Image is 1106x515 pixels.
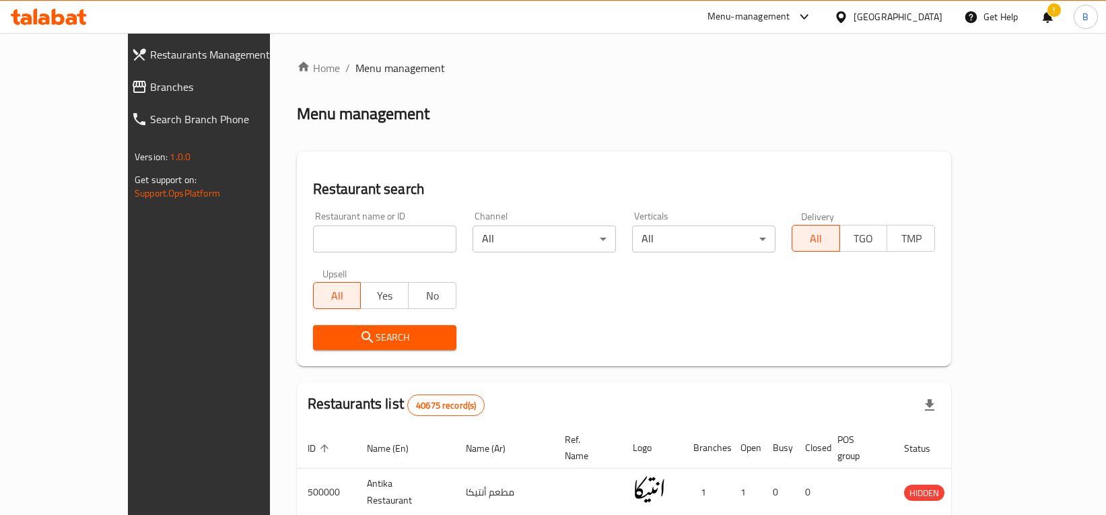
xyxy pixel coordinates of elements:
button: Search [313,325,456,350]
div: Total records count [407,394,485,416]
a: Branches [120,71,312,103]
a: Support.OpsPlatform [135,184,220,202]
th: Closed [794,427,827,469]
div: HIDDEN [904,485,944,501]
nav: breadcrumb [297,60,951,76]
span: No [414,286,451,306]
div: Menu-management [707,9,790,25]
th: Busy [762,427,794,469]
a: Home [297,60,340,76]
span: Name (Ar) [466,440,523,456]
button: Yes [360,282,409,309]
span: Yes [366,286,403,306]
span: Name (En) [367,440,426,456]
a: Search Branch Phone [120,103,312,135]
button: TMP [887,225,935,252]
h2: Restaurants list [308,394,485,416]
span: All [798,229,835,248]
span: TGO [845,229,883,248]
span: Menu management [355,60,445,76]
span: Search [324,329,446,346]
li: / [345,60,350,76]
button: No [408,282,456,309]
h2: Menu management [297,103,429,125]
button: All [792,225,840,252]
label: Delivery [801,211,835,221]
input: Search for restaurant name or ID.. [313,226,456,252]
span: Branches [150,79,302,95]
th: Branches [683,427,730,469]
span: TMP [893,229,930,248]
h2: Restaurant search [313,179,935,199]
span: All [319,286,356,306]
span: Status [904,440,948,456]
span: B [1082,9,1088,24]
img: Antika Restaurant [633,473,666,506]
th: Logo [622,427,683,469]
span: 40675 record(s) [408,399,484,412]
div: [GEOGRAPHIC_DATA] [854,9,942,24]
button: TGO [839,225,888,252]
label: Upsell [322,269,347,278]
a: Restaurants Management [120,38,312,71]
span: POS group [837,432,877,464]
div: All [632,226,775,252]
span: Search Branch Phone [150,111,302,127]
span: Ref. Name [565,432,606,464]
div: All [473,226,616,252]
span: Get support on: [135,171,197,188]
button: All [313,282,361,309]
th: Open [730,427,762,469]
span: Version: [135,148,168,166]
span: Restaurants Management [150,46,302,63]
span: 1.0.0 [170,148,191,166]
span: ID [308,440,333,456]
div: Export file [913,389,946,421]
span: HIDDEN [904,485,944,501]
